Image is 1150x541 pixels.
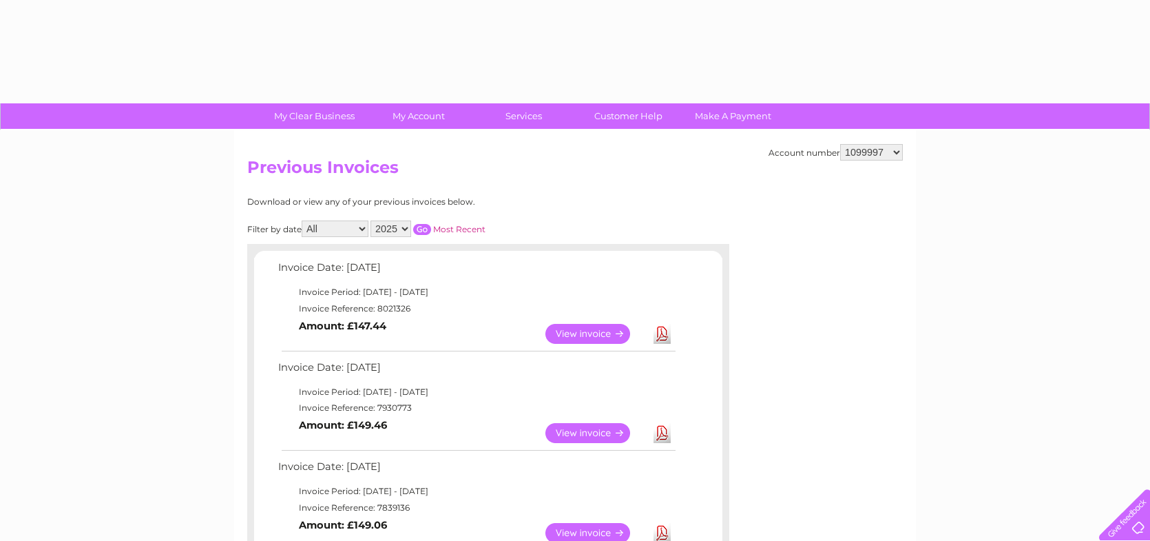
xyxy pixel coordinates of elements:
td: Invoice Reference: 8021326 [275,300,678,317]
div: Account number [769,144,903,161]
a: Download [654,423,671,443]
td: Invoice Date: [DATE] [275,258,678,284]
td: Invoice Reference: 7930773 [275,400,678,416]
td: Invoice Reference: 7839136 [275,500,678,516]
div: Filter by date [247,221,609,237]
td: Invoice Date: [DATE] [275,358,678,384]
h2: Previous Invoices [247,158,903,184]
a: Most Recent [433,224,485,234]
a: My Clear Business [258,103,371,129]
a: My Account [362,103,476,129]
b: Amount: £149.46 [299,419,387,431]
td: Invoice Period: [DATE] - [DATE] [275,284,678,300]
b: Amount: £147.44 [299,320,386,332]
a: View [545,324,647,344]
div: Download or view any of your previous invoices below. [247,197,609,207]
a: Services [467,103,581,129]
td: Invoice Date: [DATE] [275,458,678,483]
a: View [545,423,647,443]
a: Download [654,324,671,344]
a: Make A Payment [676,103,790,129]
b: Amount: £149.06 [299,519,387,531]
a: Customer Help [572,103,685,129]
td: Invoice Period: [DATE] - [DATE] [275,384,678,400]
td: Invoice Period: [DATE] - [DATE] [275,483,678,500]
